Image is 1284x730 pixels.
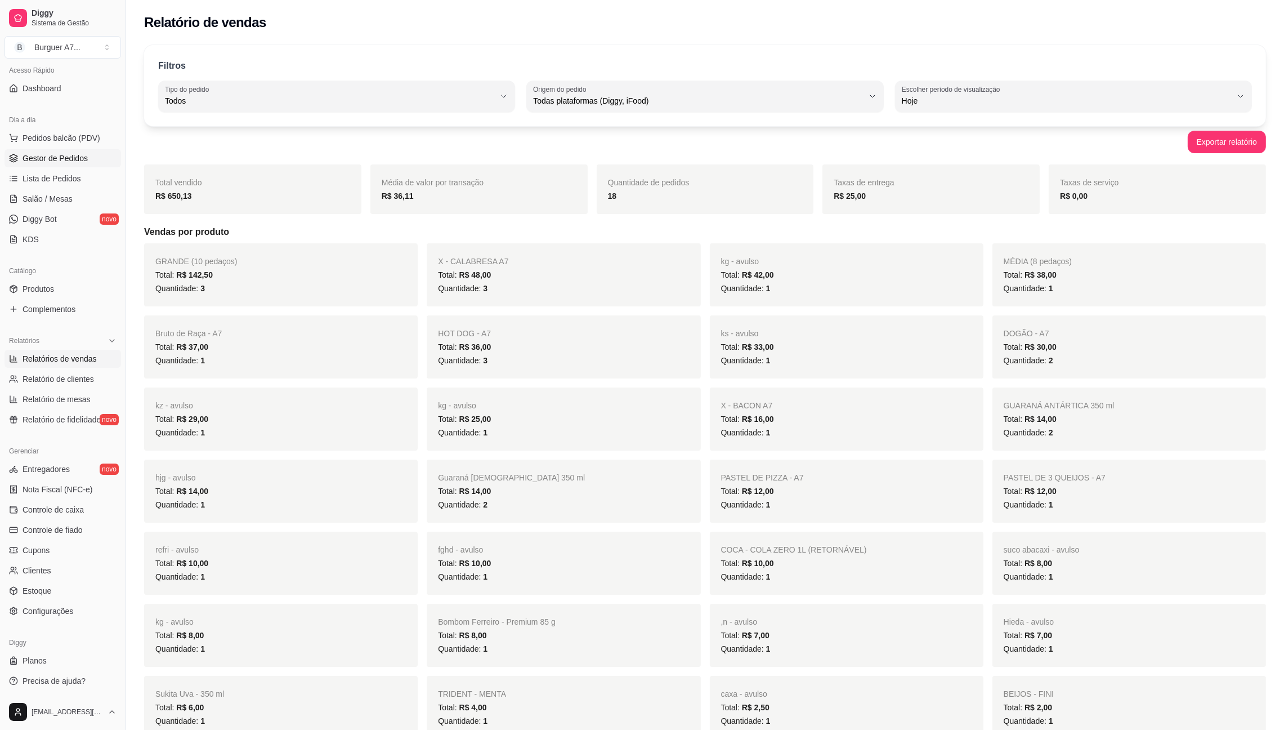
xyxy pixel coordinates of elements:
span: R$ 8,00 [176,631,204,640]
span: Quantidade: [155,644,205,653]
span: Total: [438,270,491,279]
span: 3 [200,284,205,293]
span: R$ 7,00 [742,631,769,640]
span: Total: [155,559,208,568]
div: Burguer A7 ... [34,42,80,53]
span: R$ 7,00 [1024,631,1052,640]
button: Exportar relatório [1188,131,1266,153]
span: GUARANÁ ANTÁRTICA 350 ml [1004,401,1115,410]
span: 1 [766,356,771,365]
span: Clientes [23,565,51,576]
span: 1 [766,500,771,509]
span: R$ 16,00 [742,415,774,424]
a: Estoque [5,582,121,600]
span: BEIJOS - FINI [1004,689,1054,698]
span: Total: [438,415,491,424]
span: [EMAIL_ADDRESS][DOMAIN_NAME] [32,707,103,716]
span: Quantidade: [1004,356,1053,365]
a: Relatório de clientes [5,370,121,388]
span: Quantidade: [155,572,205,581]
a: Dashboard [5,79,121,97]
a: DiggySistema de Gestão [5,5,121,32]
span: Total: [1004,703,1052,712]
button: [EMAIL_ADDRESS][DOMAIN_NAME] [5,698,121,725]
span: Quantidade: [155,284,205,293]
span: 1 [483,572,487,581]
span: Salão / Mesas [23,193,73,204]
span: R$ 2,00 [1024,703,1052,712]
span: 1 [1049,716,1053,725]
span: Quantidade: [438,716,487,725]
span: Controle de fiado [23,524,83,536]
span: Total: [438,342,491,351]
span: Total: [155,631,204,640]
span: Quantidade de pedidos [608,178,690,187]
span: R$ 8,00 [459,631,487,640]
span: Total: [155,270,213,279]
a: Gestor de Pedidos [5,149,121,167]
span: Relatórios [9,336,39,345]
span: Total: [438,559,491,568]
strong: R$ 650,13 [155,192,192,201]
a: Precisa de ajuda? [5,672,121,690]
span: Quantidade: [438,500,487,509]
label: Origem do pedido [533,84,590,94]
span: R$ 25,00 [459,415,491,424]
div: Acesso Rápido [5,61,121,79]
a: KDS [5,230,121,248]
span: R$ 33,00 [742,342,774,351]
span: R$ 42,00 [742,270,774,279]
span: Quantidade: [155,356,205,365]
span: Quantidade: [1004,572,1053,581]
button: Tipo do pedidoTodos [158,81,515,112]
span: Total: [438,631,486,640]
span: R$ 29,00 [176,415,208,424]
a: Relatório de fidelidadenovo [5,411,121,429]
span: Quantidade: [721,572,771,581]
span: R$ 12,00 [1024,487,1057,496]
span: 1 [766,716,771,725]
span: Relatórios de vendas [23,353,97,364]
span: Todos [165,95,495,106]
span: kg - avulso [155,617,194,626]
span: 1 [766,644,771,653]
span: Quantidade: [438,572,487,581]
span: Total: [1004,270,1057,279]
span: Bruto de Raça - A7 [155,329,222,338]
span: Bombom Ferreiro - Premium 85 g [438,617,556,626]
label: Tipo do pedido [165,84,213,94]
span: R$ 48,00 [459,270,491,279]
span: GRANDE (10 pedaços) [155,257,238,266]
span: R$ 14,00 [459,487,491,496]
strong: R$ 36,11 [382,192,414,201]
span: fghd - avulso [438,545,483,554]
span: R$ 14,00 [1024,415,1057,424]
span: Quantidade: [438,356,487,365]
a: Produtos [5,280,121,298]
span: R$ 6,00 [176,703,204,712]
span: Quantidade: [721,284,771,293]
span: 1 [483,716,487,725]
span: Total: [721,703,769,712]
span: TRIDENT - MENTA [438,689,506,698]
span: COCA - COLA ZERO 1L (RETORNÁVEL) [721,545,867,554]
span: MÉDIA (8 pedaços) [1004,257,1072,266]
span: Gestor de Pedidos [23,153,88,164]
span: Quantidade: [721,716,771,725]
span: Quantidade: [1004,428,1053,437]
span: R$ 10,00 [459,559,491,568]
strong: 18 [608,192,617,201]
span: Total: [1004,487,1057,496]
span: R$ 10,00 [742,559,774,568]
span: Quantidade: [721,428,771,437]
div: Catálogo [5,262,121,280]
span: Guaraná [DEMOGRAPHIC_DATA] 350 ml [438,473,585,482]
span: 2 [483,500,487,509]
span: R$ 36,00 [459,342,491,351]
a: Complementos [5,300,121,318]
span: B [14,42,25,53]
span: 1 [200,572,205,581]
span: Quantidade: [155,428,205,437]
span: PASTEL DE PIZZA - A7 [721,473,804,482]
span: KDS [23,234,39,245]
